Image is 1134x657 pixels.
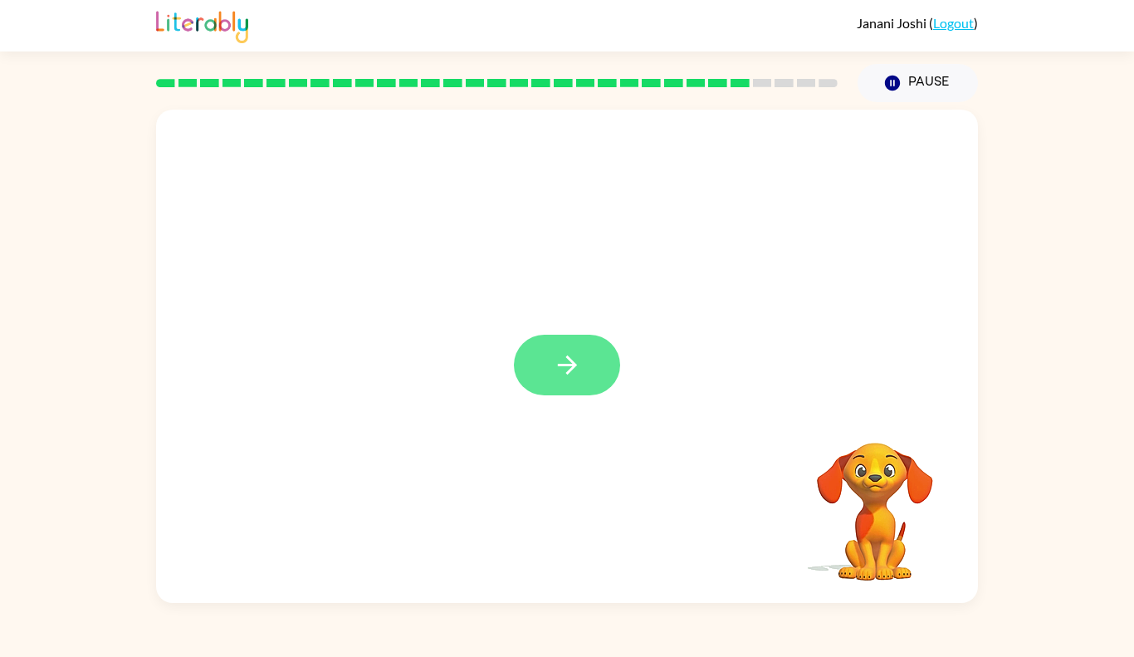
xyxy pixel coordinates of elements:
[156,7,248,43] img: Literably
[933,15,974,31] a: Logout
[792,417,958,583] video: Your browser must support playing .mp4 files to use Literably. Please try using another browser.
[857,15,929,31] span: Janani Joshi
[858,64,978,102] button: Pause
[857,15,978,31] div: ( )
